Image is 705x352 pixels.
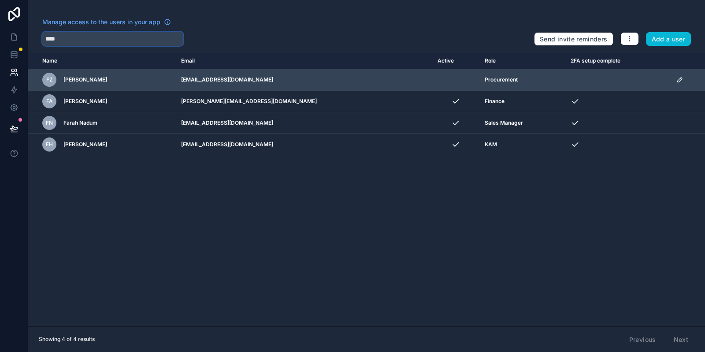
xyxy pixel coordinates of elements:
[485,119,523,126] span: Sales Manager
[176,134,432,156] td: [EMAIL_ADDRESS][DOMAIN_NAME]
[479,53,565,69] th: Role
[42,18,171,26] a: Manage access to the users in your app
[39,336,95,343] span: Showing 4 of 4 results
[176,91,432,112] td: [PERSON_NAME][EMAIL_ADDRESS][DOMAIN_NAME]
[432,53,479,69] th: Active
[46,119,53,126] span: FN
[28,53,176,69] th: Name
[63,119,97,126] span: Farah Nadum
[46,76,53,83] span: FZ
[646,32,691,46] button: Add a user
[46,98,53,105] span: FA
[46,141,53,148] span: FH
[176,69,432,91] td: [EMAIL_ADDRESS][DOMAIN_NAME]
[485,98,505,105] span: Finance
[565,53,671,69] th: 2FA setup complete
[534,32,613,46] button: Send invite reminders
[176,53,432,69] th: Email
[63,98,107,105] span: [PERSON_NAME]
[176,112,432,134] td: [EMAIL_ADDRESS][DOMAIN_NAME]
[485,141,497,148] span: KAM
[485,76,518,83] span: Procurement
[42,18,160,26] span: Manage access to the users in your app
[28,53,705,326] div: scrollable content
[63,76,107,83] span: [PERSON_NAME]
[63,141,107,148] span: [PERSON_NAME]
